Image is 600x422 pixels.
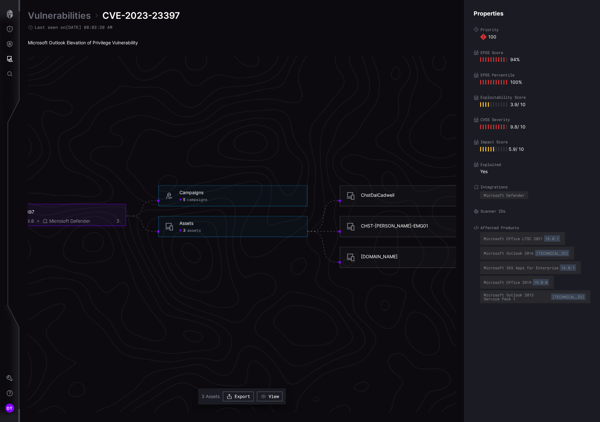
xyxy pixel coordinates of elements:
[66,24,112,30] time: [DATE] 08:03:30 AM
[480,290,590,303] div: Vendor: Microsoft
[49,218,90,224] span: Microsoft Defender
[474,225,590,230] label: Affected Products
[0,401,19,416] button: DT
[187,197,207,202] span: campaigns
[474,50,590,55] label: EPSS Score
[179,220,193,226] div: Assets
[28,10,91,21] a: Vulnerabilities
[28,40,456,46] div: Microsoft Outlook Elevation of Privilege Vulnerability
[27,218,34,224] div: 9.8
[484,263,577,272] div: Microsoft 365 Apps for Enterprise
[474,10,590,17] h4: Properties
[480,276,554,289] div: Vendor: Microsoft
[474,27,590,32] label: Priority
[202,394,220,399] span: 3 Assets
[480,124,525,130] div: 9.8 / 10
[7,405,13,412] span: DT
[480,79,522,85] div: 100 %
[560,264,576,271] div: 16.0.1
[183,228,186,233] span: 3
[484,234,561,243] div: Microsoft Office LTSC 2021
[480,169,590,174] div: Yes
[187,228,201,233] span: assets
[474,72,590,78] label: EPSS Percentile
[480,102,525,107] div: 3.9 / 10
[474,209,590,214] label: Scanner IDs
[544,235,560,242] div: 16.0.1
[35,25,112,30] span: Last seen on
[179,190,203,195] div: Campaigns
[223,392,254,401] button: Export
[533,279,549,285] div: 19.0.0
[361,223,428,229] div: CHST-[PERSON_NAME]-EMG01
[474,117,590,122] label: CVSS Severity
[480,57,520,62] div: 94 %
[474,184,590,190] label: Integrations
[480,232,565,245] div: Vendor: Microsoft
[102,10,180,21] span: CVE-2023-23397
[484,193,525,197] div: Microsoft Defender
[183,197,185,202] span: 5
[484,278,550,287] div: Microsoft Office 2019
[474,139,590,145] label: Impact Score
[257,392,283,401] button: View
[361,192,394,198] div: ChstDalCadwell
[480,146,590,152] div: 5.9 / 10
[109,218,119,224] div: 3
[535,250,569,256] div: [TECHNICAL_ID]
[480,247,574,260] div: Vendor: Microsoft
[551,294,585,300] div: [TECHNICAL_ID]
[484,249,571,258] div: Microsoft Outlook 2016
[484,292,587,301] div: Microsoft Outlook 2013 Service Pack 1
[480,34,590,40] div: 100
[474,162,590,167] label: Exploited
[474,95,590,100] label: Exploitability Score
[361,254,398,260] div: [DOMAIN_NAME]
[480,261,581,274] div: Vendor: Microsoft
